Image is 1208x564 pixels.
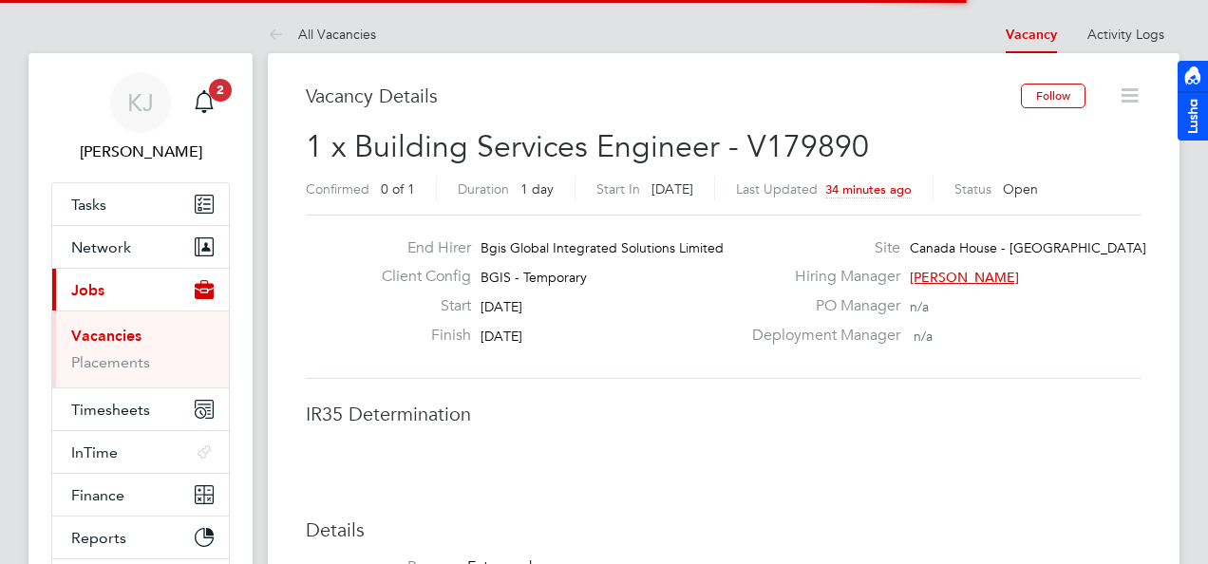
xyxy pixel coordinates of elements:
[52,183,229,225] a: Tasks
[71,281,104,299] span: Jobs
[1003,180,1038,197] span: Open
[481,269,587,286] span: BGIS - Temporary
[71,529,126,547] span: Reports
[596,180,640,197] label: Start In
[306,402,1142,426] h3: IR35 Determination
[520,180,554,197] span: 1 day
[367,326,471,346] label: Finish
[1021,84,1085,108] button: Follow
[52,517,229,558] button: Reports
[185,72,223,133] a: 2
[52,226,229,268] button: Network
[52,310,229,387] div: Jobs
[458,180,509,197] label: Duration
[651,180,693,197] span: [DATE]
[954,180,991,197] label: Status
[910,239,1146,256] span: Canada House - [GEOGRAPHIC_DATA]
[306,84,1021,108] h3: Vacancy Details
[910,298,929,315] span: n/a
[52,388,229,430] button: Timesheets
[52,269,229,310] button: Jobs
[209,79,232,102] span: 2
[825,181,912,197] span: 34 minutes ago
[71,401,150,419] span: Timesheets
[306,180,369,197] label: Confirmed
[367,238,471,258] label: End Hirer
[741,267,900,287] label: Hiring Manager
[52,474,229,516] button: Finance
[306,517,1142,542] h3: Details
[1006,27,1057,43] a: Vacancy
[71,196,106,214] span: Tasks
[52,431,229,473] button: InTime
[1087,26,1164,43] a: Activity Logs
[741,326,900,346] label: Deployment Manager
[51,141,230,163] span: Kyle Johnson
[71,443,118,461] span: InTime
[381,180,415,197] span: 0 of 1
[367,267,471,287] label: Client Config
[741,238,900,258] label: Site
[736,180,818,197] label: Last Updated
[306,128,869,165] span: 1 x Building Services Engineer - V179890
[741,296,900,316] label: PO Manager
[481,298,522,315] span: [DATE]
[367,296,471,316] label: Start
[127,90,154,115] span: KJ
[71,238,131,256] span: Network
[910,269,1019,286] span: [PERSON_NAME]
[268,26,376,43] a: All Vacancies
[51,72,230,163] a: KJ[PERSON_NAME]
[71,353,150,371] a: Placements
[481,328,522,345] span: [DATE]
[481,239,724,256] span: Bgis Global Integrated Solutions Limited
[71,327,142,345] a: Vacancies
[71,486,124,504] span: Finance
[914,328,933,345] span: n/a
